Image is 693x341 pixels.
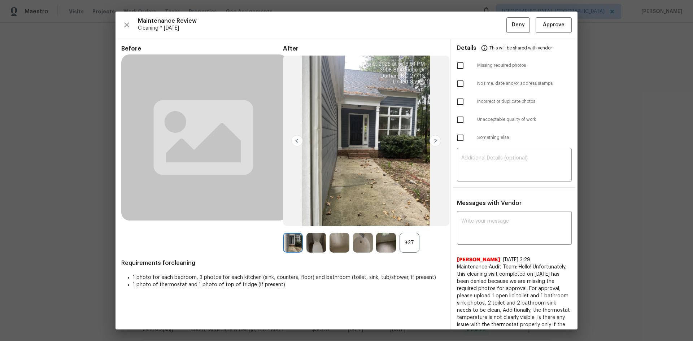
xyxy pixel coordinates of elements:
button: Deny [506,17,530,33]
img: right-chevron-button-url [430,135,441,147]
span: Messages with Vendor [457,200,522,206]
button: Approve [536,17,572,33]
span: Unacceptable quality of work [477,117,572,123]
div: No time, date and/or address stamps [451,75,577,93]
span: This will be shared with vendor [489,39,552,57]
span: Details [457,39,476,57]
span: [DATE] 3:29 [503,257,530,262]
span: Deny [512,21,525,30]
img: left-chevron-button-url [291,135,303,147]
li: 1 photo for each bedroom, 3 photos for each kitchen (sink, counters, floor) and bathroom (toilet,... [133,274,445,281]
span: Approve [543,21,565,30]
span: No time, date and/or address stamps [477,80,572,87]
div: Incorrect or duplicate photos [451,93,577,111]
span: Missing required photos [477,62,572,69]
div: Missing required photos [451,57,577,75]
span: Requirements for cleaning [121,259,445,267]
span: [PERSON_NAME] [457,256,500,263]
div: Unacceptable quality of work [451,111,577,129]
span: After [283,45,445,52]
span: Before [121,45,283,52]
div: +37 [400,233,419,253]
li: 1 photo of thermostat and 1 photo of top of fridge (if present) [133,281,445,288]
span: Maintenance Review [138,17,506,25]
span: Cleaning * [DATE] [138,25,506,32]
span: Incorrect or duplicate photos [477,99,572,105]
div: Something else [451,129,577,147]
span: Something else [477,135,572,141]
